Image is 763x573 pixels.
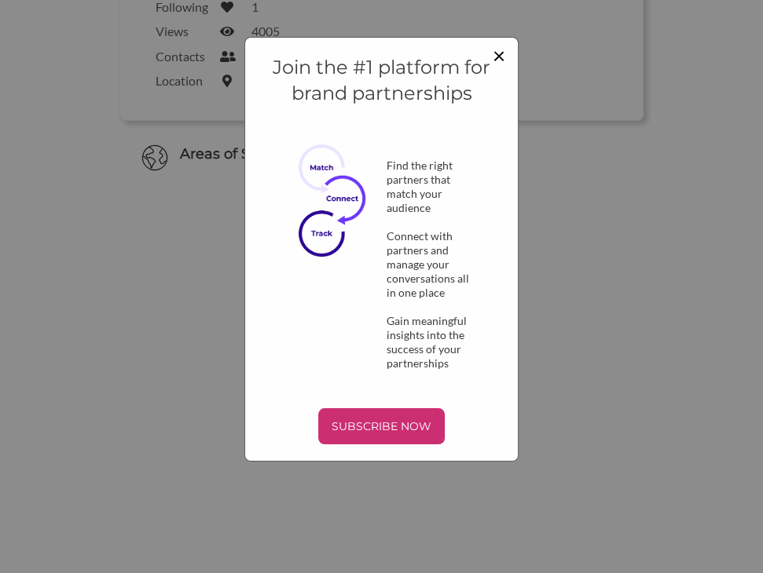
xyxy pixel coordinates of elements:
div: Gain meaningful insights into the success of your partnerships [361,314,501,370]
img: Subscribe Now Image [299,144,375,257]
button: Close modal [493,44,505,66]
div: Connect with partners and manage your conversations all in one place [361,229,501,300]
p: SUBSCRIBE NOW [325,414,438,438]
span: × [493,42,505,68]
a: SUBSCRIBE NOW [262,408,502,444]
div: Find the right partners that match your audience [361,159,501,215]
h4: Join the #1 platform for brand partnerships [262,54,502,107]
